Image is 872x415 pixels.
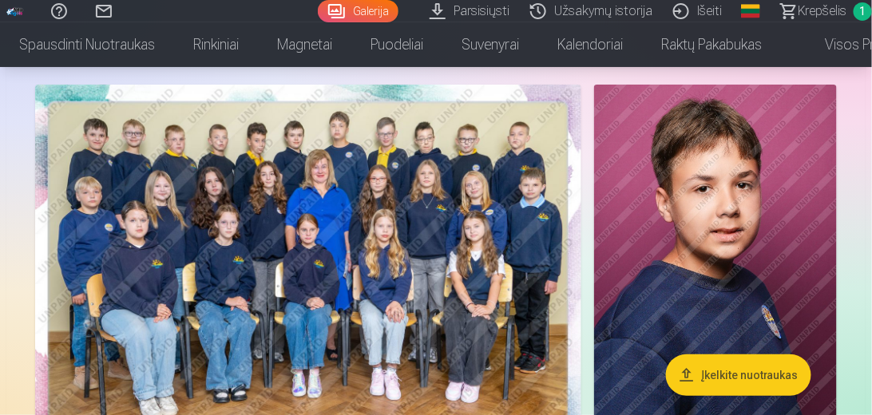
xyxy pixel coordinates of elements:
[642,22,781,67] a: Raktų pakabukas
[666,354,811,396] button: Įkelkite nuotraukas
[854,2,872,21] span: 1
[799,2,847,21] span: Krepšelis
[442,22,538,67] a: Suvenyrai
[6,6,24,16] img: /fa2
[351,22,442,67] a: Puodeliai
[174,22,258,67] a: Rinkiniai
[258,22,351,67] a: Magnetai
[538,22,642,67] a: Kalendoriai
